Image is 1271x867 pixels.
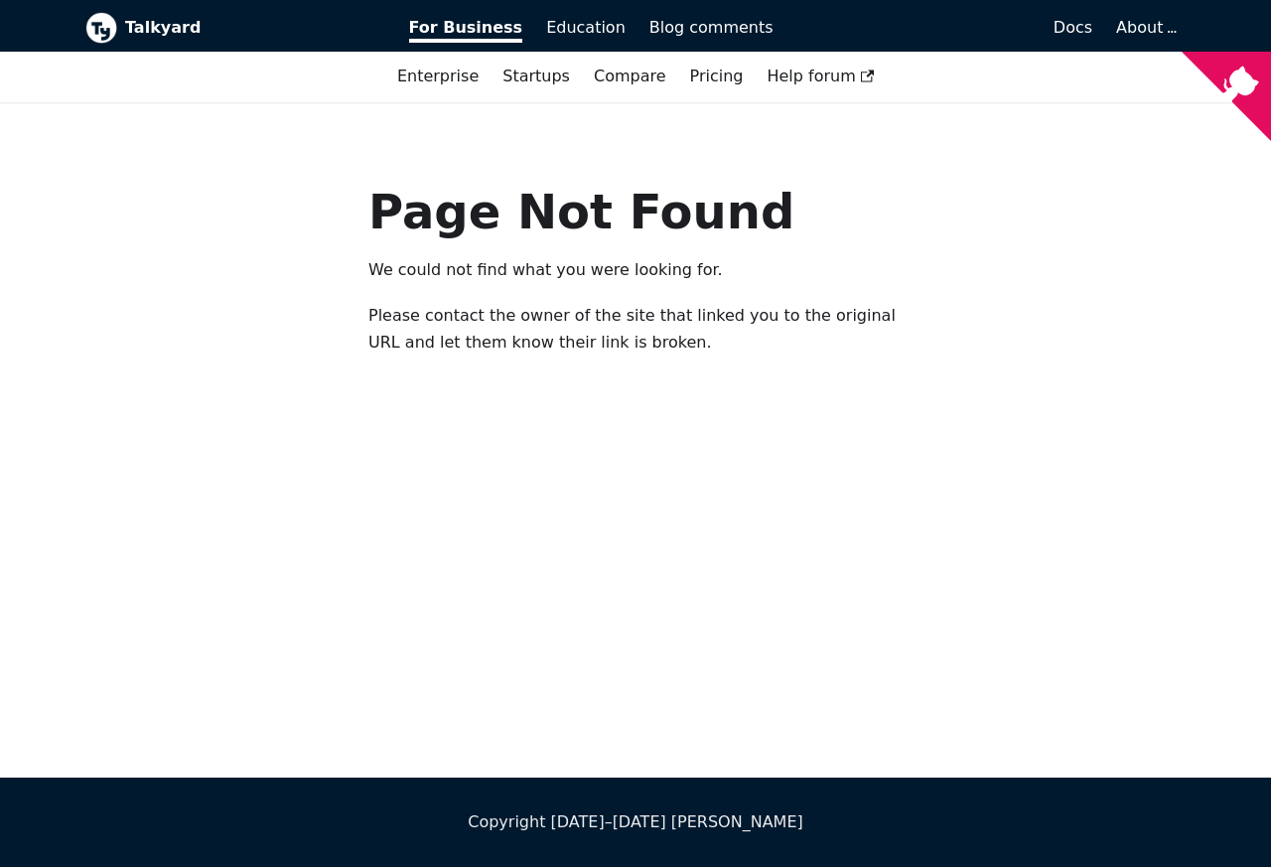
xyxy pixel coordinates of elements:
[1116,18,1174,37] a: About
[85,809,1186,835] div: Copyright [DATE]–[DATE] [PERSON_NAME]
[785,11,1105,45] a: Docs
[385,60,491,93] a: Enterprise
[594,67,666,85] a: Compare
[767,67,874,85] span: Help forum
[755,60,886,93] a: Help forum
[85,12,381,44] a: Talkyard logoTalkyard
[125,15,381,41] b: Talkyard
[649,18,774,37] span: Blog comments
[637,11,785,45] a: Blog comments
[1054,18,1092,37] span: Docs
[85,12,117,44] img: Talkyard logo
[534,11,637,45] a: Education
[409,18,523,43] span: For Business
[397,11,535,45] a: For Business
[546,18,626,37] span: Education
[678,60,756,93] a: Pricing
[491,60,582,93] a: Startups
[368,182,903,241] h1: Page Not Found
[368,303,903,356] p: Please contact the owner of the site that linked you to the original URL and let them know their ...
[368,257,903,283] p: We could not find what you were looking for.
